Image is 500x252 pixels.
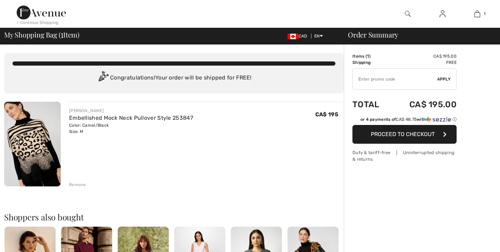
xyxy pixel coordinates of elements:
div: or 4 payments of with [360,116,457,123]
img: My Info [440,10,445,18]
td: Free [390,59,457,66]
img: Embellished Mock Neck Pullover Style 253847 [4,102,61,186]
div: or 4 payments ofCA$ 48.75withSezzle Click to learn more about Sezzle [352,116,457,125]
button: Proceed to Checkout [352,125,457,144]
div: Congratulations! Your order will be shipped for FREE! [12,71,335,85]
td: CA$ 195.00 [390,53,457,59]
div: Color: Camel/Black Size: M [69,122,193,135]
span: 1 [484,11,485,17]
img: My Bag [474,10,480,18]
a: Sign In [434,10,451,18]
input: Promo code [353,69,437,90]
span: Proceed to Checkout [371,131,435,137]
span: 1 [61,30,63,39]
img: Canadian Dollar [287,34,299,39]
a: 1 [460,10,494,18]
img: 1ère Avenue [17,6,66,19]
td: Shipping [352,59,390,66]
img: Sezzle [426,116,451,123]
td: CA$ 195.00 [390,93,457,116]
img: Congratulation2.svg [96,71,110,85]
span: 1 [367,54,369,59]
div: Remove [69,182,86,188]
span: EN [314,34,323,39]
a: Embellished Mock Neck Pullover Style 253847 [69,115,193,121]
div: Duty & tariff-free | Uninterrupted shipping & returns [352,149,457,162]
span: CA$ 48.75 [396,117,417,122]
div: [PERSON_NAME] [69,108,193,114]
div: < Continue Shopping [17,19,59,26]
h2: Shoppers also bought [4,213,344,221]
span: CAD [287,34,310,39]
span: My Shopping Bag ( Item) [4,31,80,38]
img: search the website [405,10,411,18]
div: Order Summary [340,31,496,38]
td: Total [352,93,390,116]
td: Items ( ) [352,53,390,59]
span: CA$ 195 [315,111,338,118]
span: Apply [437,76,451,82]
